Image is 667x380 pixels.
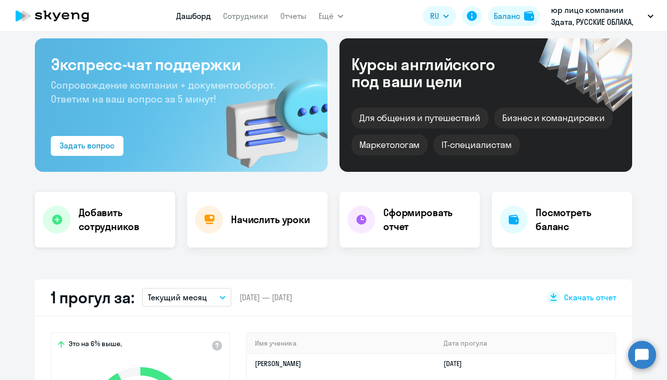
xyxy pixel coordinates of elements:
[546,4,659,28] button: юр лицо компании 3дата, РУССКИЕ ОБЛАКА, ООО
[79,206,167,234] h4: Добавить сотрудников
[319,6,343,26] button: Ещё
[247,333,436,354] th: Имя ученика
[524,11,534,21] img: balance
[51,54,312,74] h3: Экспресс-чат поддержки
[231,213,310,227] h4: Начислить уроки
[142,288,231,307] button: Текущий месяц
[223,11,268,21] a: Сотрудники
[51,79,276,105] span: Сопровождение компании + документооборот. Ответим на ваш вопрос за 5 минут!
[430,10,439,22] span: RU
[351,134,428,155] div: Маркетологам
[351,56,522,90] div: Курсы английского под ваши цели
[551,4,644,28] p: юр лицо компании 3дата, РУССКИЕ ОБЛАКА, ООО
[51,136,123,156] button: Задать вопрос
[280,11,307,21] a: Отчеты
[536,206,624,234] h4: Посмотреть баланс
[60,139,114,151] div: Задать вопрос
[444,359,470,368] a: [DATE]
[434,134,519,155] div: IT-специалистам
[488,6,540,26] button: Балансbalance
[351,108,488,128] div: Для общения и путешествий
[212,60,328,172] img: bg-img
[494,108,613,128] div: Бизнес и командировки
[436,333,615,354] th: Дата прогула
[255,359,301,368] a: [PERSON_NAME]
[148,291,207,303] p: Текущий месяц
[383,206,472,234] h4: Сформировать отчет
[319,10,333,22] span: Ещё
[564,292,616,303] span: Скачать отчет
[176,11,211,21] a: Дашборд
[423,6,456,26] button: RU
[494,10,520,22] div: Баланс
[69,339,122,351] span: Это на 6% выше,
[239,292,292,303] span: [DATE] — [DATE]
[51,287,134,307] h2: 1 прогул за:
